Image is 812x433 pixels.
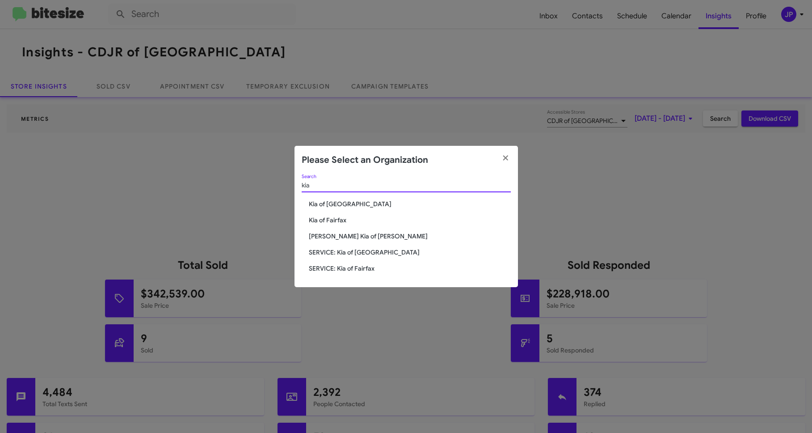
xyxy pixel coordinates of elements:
span: Kia of [GEOGRAPHIC_DATA] [309,200,511,208]
span: Kia of Fairfax [309,216,511,225]
h2: Please Select an Organization [302,153,428,167]
span: SERVICE: Kia of [GEOGRAPHIC_DATA] [309,248,511,257]
span: SERVICE: Kia of Fairfax [309,264,511,273]
span: [PERSON_NAME] Kia of [PERSON_NAME] [309,232,511,241]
